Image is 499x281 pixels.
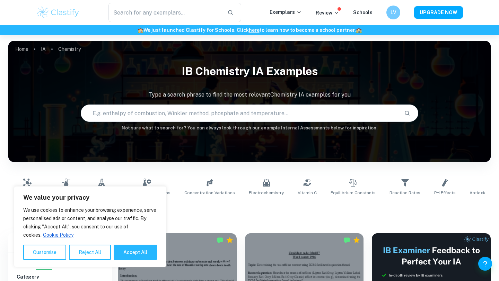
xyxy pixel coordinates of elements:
input: E.g. enthalpy of combustion, Winkler method, phosphate and temperature... [81,103,399,123]
h6: We just launched Clastify for Schools. Click to learn how to become a school partner. [1,26,498,34]
button: Accept All [114,245,157,260]
h6: Category [17,273,104,281]
img: Marked [343,237,350,244]
button: Reject All [69,245,111,260]
span: Equilibrium Constants [331,190,376,196]
span: 🏫 [356,27,362,33]
input: Search for any exemplars... [108,3,222,22]
button: Search [401,107,413,119]
p: Chemistry [58,45,81,53]
p: Review [316,9,339,17]
a: IA [41,44,46,54]
button: UPGRADE NOW [414,6,463,19]
h6: LV [389,9,397,16]
div: We value your privacy [14,186,166,267]
img: Clastify logo [36,6,80,19]
span: Reaction Rates [389,190,420,196]
p: We use cookies to enhance your browsing experience, serve personalised ads or content, and analys... [23,206,157,239]
h6: Not sure what to search for? You can always look through our example Internal Assessments below f... [8,125,491,132]
button: Customise [23,245,66,260]
button: LV [386,6,400,19]
span: 🏫 [138,27,143,33]
img: Marked [217,237,224,244]
span: Electrochemistry [249,190,284,196]
a: Home [15,44,28,54]
h6: Filter exemplars [8,233,112,253]
a: here [249,27,260,33]
span: Vitamin C [298,190,317,196]
h1: IB Chemistry IA examples [8,60,491,82]
div: Premium [226,237,233,244]
p: Type a search phrase to find the most relevant Chemistry IA examples for you [8,91,491,99]
button: Help and Feedback [478,257,492,271]
a: Cookie Policy [43,232,74,238]
div: Premium [353,237,360,244]
p: We value your privacy [23,193,157,202]
span: pH Effects [434,190,456,196]
h1: All Chemistry IA Examples [33,204,467,217]
span: Concentration Variations [184,190,235,196]
a: Schools [353,10,373,15]
p: Exemplars [270,8,302,16]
